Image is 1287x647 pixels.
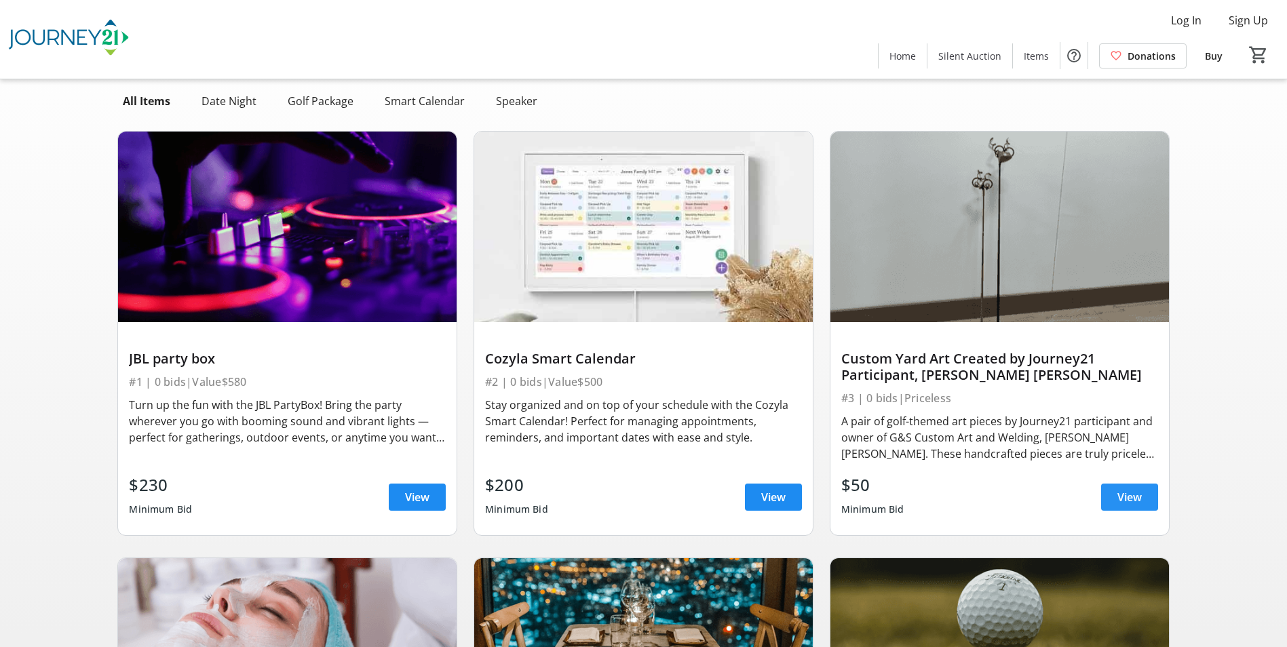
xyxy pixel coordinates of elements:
div: Date Night [196,87,262,115]
button: Log In [1160,9,1212,31]
div: $50 [841,473,904,497]
div: A pair of golf-themed art pieces by Journey21 participant and owner of G&S Custom Art and Welding... [841,413,1158,462]
div: $200 [485,473,548,497]
button: Cart [1246,43,1271,67]
div: JBL party box [129,351,446,367]
button: Help [1060,42,1088,69]
a: Items [1013,43,1060,68]
div: Smart Calendar [379,87,470,115]
a: View [745,484,802,511]
span: View [761,489,786,505]
a: Buy [1192,43,1235,68]
div: Golf Package [282,87,359,115]
div: Turn up the fun with the JBL PartyBox! Bring the party wherever you go with booming sound and vib... [129,397,446,446]
img: Custom Yard Art Created by Journey21 Participant, Griffin McCarley [830,132,1169,322]
div: #1 | 0 bids | Value $580 [129,372,446,391]
div: Custom Yard Art Created by Journey21 Participant, [PERSON_NAME] [PERSON_NAME] [841,351,1158,383]
div: Speaker [491,87,543,115]
div: #3 | 0 bids | Priceless [841,389,1158,408]
a: Home [879,43,927,68]
a: Donations [1099,43,1187,68]
div: #2 | 0 bids | Value $500 [485,372,802,391]
span: Items [1024,49,1049,63]
span: Sign Up [1229,12,1268,28]
a: Silent Auction [927,43,1012,68]
div: All Items [117,87,176,115]
div: Minimum Bid [841,497,904,522]
a: View [1101,484,1158,511]
div: $230 [129,473,192,497]
span: Silent Auction [938,49,1001,63]
span: View [405,489,429,505]
div: Cozyla Smart Calendar [485,351,802,367]
img: Cozyla Smart Calendar [474,132,813,322]
span: Donations [1128,49,1176,63]
img: JBL party box [118,132,457,322]
div: Stay organized and on top of your schedule with the Cozyla Smart Calendar! Perfect for managing a... [485,397,802,446]
a: View [389,484,446,511]
span: Buy [1205,49,1223,63]
span: View [1117,489,1142,505]
button: Sign Up [1218,9,1279,31]
span: Home [889,49,916,63]
div: Minimum Bid [129,497,192,522]
span: Log In [1171,12,1202,28]
img: Journey21's Logo [8,5,129,73]
div: Minimum Bid [485,497,548,522]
